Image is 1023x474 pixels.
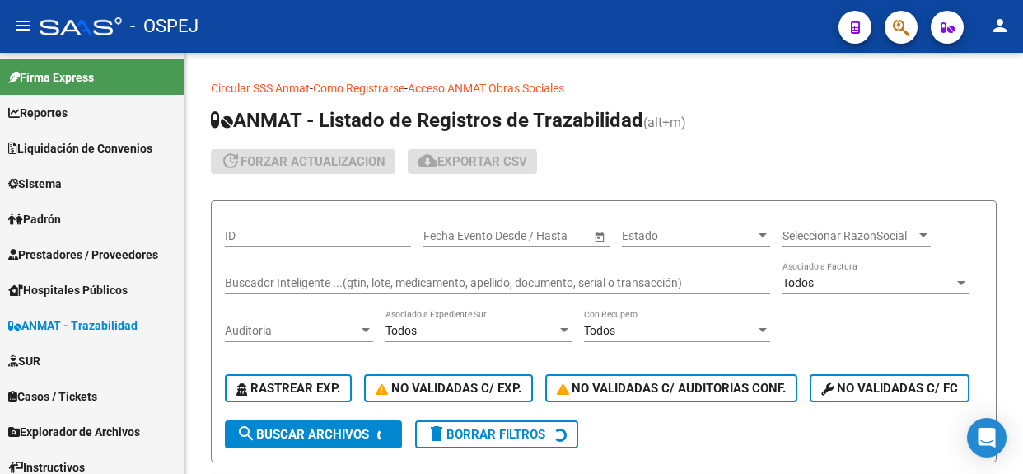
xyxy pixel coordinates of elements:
[564,82,708,95] a: Documentacion trazabilidad
[13,16,33,35] mat-icon: menu
[376,381,521,396] span: No Validadas c/ Exp.
[591,228,608,245] button: Open calendar
[8,68,94,87] span: Firma Express
[8,317,138,335] span: ANMAT - Trazabilidad
[236,424,256,443] mat-icon: search
[211,82,310,95] a: Circular SSS Anmat
[313,82,404,95] a: Como Registrarse
[408,149,537,174] button: Exportar CSV
[8,246,158,264] span: Prestadores / Proveedores
[225,374,352,402] button: Rastrear Exp.
[427,424,446,443] mat-icon: delete
[782,276,814,289] span: Todos
[225,324,358,338] span: Auditoria
[221,154,385,169] span: forzar actualizacion
[810,374,969,402] button: No validadas c/ FC
[8,387,97,406] span: Casos / Tickets
[427,427,545,442] span: Borrar Filtros
[385,324,417,337] span: Todos
[418,151,437,171] mat-icon: cloud_download
[8,352,40,370] span: SUR
[557,381,787,396] span: No Validadas c/ Auditorias Conf.
[130,8,199,45] span: - OSPEJ
[364,374,533,402] button: No Validadas c/ Exp.
[418,154,527,169] span: Exportar CSV
[8,139,152,157] span: Liquidación de Convenios
[990,16,1010,35] mat-icon: person
[415,420,578,448] button: Borrar Filtros
[211,149,395,174] button: forzar actualizacion
[821,381,958,396] span: No validadas c/ FC
[584,324,615,337] span: Todos
[408,82,564,95] a: Acceso ANMAT Obras Sociales
[8,423,140,441] span: Explorador de Archivos
[8,281,128,299] span: Hospitales Públicos
[221,151,241,171] mat-icon: update
[782,229,916,243] span: Seleccionar RazonSocial
[236,381,340,396] span: Rastrear Exp.
[236,427,369,442] span: Buscar Archivos
[8,210,61,228] span: Padrón
[211,79,997,97] p: - -
[8,175,62,193] span: Sistema
[423,229,474,243] input: Start date
[967,418,1007,458] div: Open Intercom Messenger
[8,104,68,122] span: Reportes
[545,374,798,402] button: No Validadas c/ Auditorias Conf.
[211,109,643,132] span: ANMAT - Listado de Registros de Trazabilidad
[225,420,402,448] button: Buscar Archivos
[488,229,569,243] input: End date
[622,229,755,243] span: Estado
[643,115,686,130] span: (alt+m)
